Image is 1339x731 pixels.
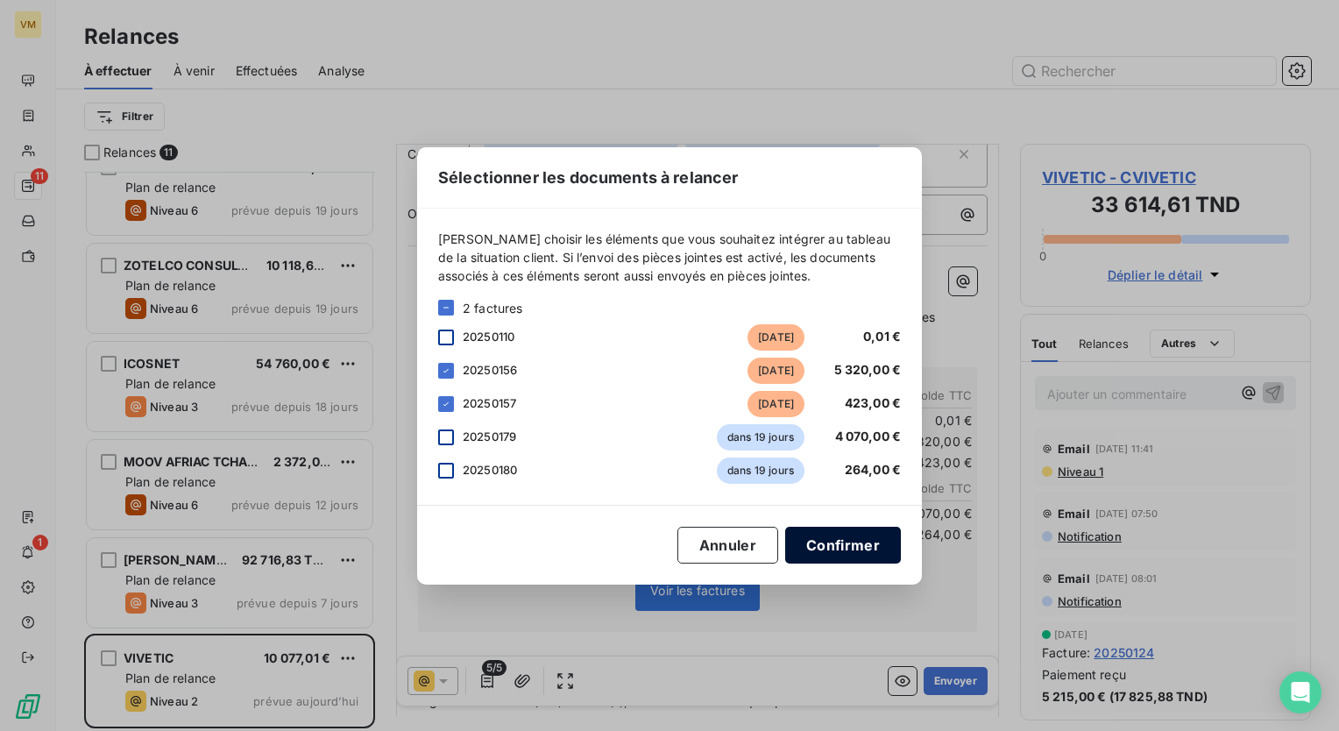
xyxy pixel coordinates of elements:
span: 4 070,00 € [835,429,902,444]
div: Open Intercom Messenger [1279,671,1321,713]
span: [DATE] [747,391,804,417]
span: 20250180 [463,463,517,477]
button: Annuler [677,527,778,564]
span: 20250156 [463,363,517,377]
button: Confirmer [785,527,901,564]
span: 0,01 € [863,329,901,344]
span: dans 19 jours [717,458,804,484]
span: [PERSON_NAME] choisir les éléments que vous souhaitez intégrer au tableau de la situation client.... [438,230,901,285]
span: dans 19 jours [717,424,804,451]
span: 423,00 € [845,395,901,410]
span: 20250179 [463,429,516,444]
span: 20250157 [463,396,516,410]
span: Sélectionner les documents à relancer [438,166,739,189]
span: 5 320,00 € [834,362,902,377]
span: 2 factures [463,299,523,317]
span: [DATE] [747,358,804,384]
span: 264,00 € [845,462,901,477]
span: 20250110 [463,330,514,344]
span: [DATE] [747,324,804,351]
